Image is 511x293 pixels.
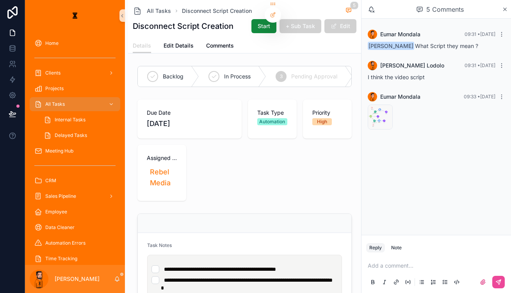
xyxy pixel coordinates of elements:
span: Task Type [257,109,287,117]
span: Edit Details [164,42,194,50]
span: Internal Tasks [55,117,85,123]
span: Data Cleaner [45,224,75,231]
a: Meeting Hub [30,144,120,158]
div: Automation [259,118,285,125]
span: + Sub Task [286,22,315,30]
span: Automation Errors [45,240,85,246]
span: Clients [45,70,61,76]
span: CRM [45,178,56,184]
span: Rebel Media [150,167,171,188]
span: Delayed Tasks [55,132,87,139]
span: Home [45,40,59,46]
span: 3 [280,73,283,80]
button: Edit [324,19,356,33]
a: Edit Details [164,39,194,54]
a: All Tasks [30,97,120,111]
button: Note [388,243,405,252]
div: scrollable content [25,31,125,265]
span: What Script they mean ? [368,43,478,49]
a: Comments [206,39,234,54]
span: All Tasks [45,101,65,107]
a: Sales Pipeline [30,189,120,203]
a: Rebel Media [147,165,174,190]
a: Details [133,39,151,53]
button: + Sub Task [280,19,321,33]
a: Automation Errors [30,236,120,250]
span: [DATE] [147,118,232,129]
span: Pending Approval [291,73,337,80]
span: I think the video script [368,74,425,80]
img: App logo [69,9,81,22]
a: Employee [30,205,120,219]
span: Due Date [147,109,232,117]
span: 09:33 • [DATE] [464,94,495,99]
span: Projects [45,85,64,92]
a: Disconnect Script Creation [182,7,252,15]
div: High [317,118,327,125]
span: Assigned project collection [147,154,177,162]
a: Data Cleaner [30,220,120,234]
a: CRM [30,174,120,188]
span: Priority [312,109,342,117]
div: Note [391,245,402,251]
span: [PERSON_NAME] Lodolo [380,62,444,69]
button: Start [251,19,276,33]
a: Projects [30,82,120,96]
span: Eumar Mondala [380,30,420,38]
span: Backlog [163,73,183,80]
span: Meeting Hub [45,148,73,154]
button: 5 [344,6,353,16]
span: [PERSON_NAME] [368,42,414,50]
h1: Disconnect Script Creation [133,21,233,32]
span: 09:31 • [DATE] [465,62,495,68]
a: Home [30,36,120,50]
span: Task Notes [147,242,172,248]
span: All Tasks [147,7,171,15]
span: Sales Pipeline [45,193,76,199]
span: Start [258,22,270,30]
a: Clients [30,66,120,80]
span: 5 Comments [426,5,464,14]
span: 09:31 • [DATE] [465,31,495,37]
span: In Process [224,73,251,80]
span: Employee [45,209,67,215]
a: Delayed Tasks [39,128,120,142]
span: Details [133,42,151,50]
span: 5 [350,2,358,9]
a: All Tasks [133,6,171,16]
a: Internal Tasks [39,113,120,127]
span: Eumar Mondala [380,93,420,101]
p: [PERSON_NAME] [55,275,100,283]
button: Reply [366,243,385,252]
span: Comments [206,42,234,50]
